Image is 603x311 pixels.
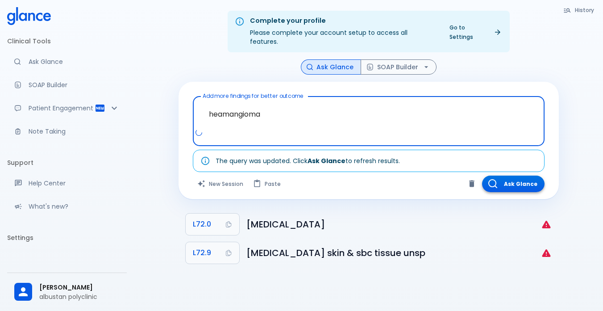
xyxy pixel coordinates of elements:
[216,153,400,169] div: The query was updated. Click to refresh results.
[7,98,127,118] div: Patient Reports & Referrals
[186,214,239,235] button: Copy Code L72.0 to clipboard
[29,104,95,113] p: Patient Engagement
[193,176,249,192] button: Clears all inputs and results.
[7,52,127,71] a: Moramiz: Find ICD10AM codes instantly
[199,100,538,128] textarea: heamangioma
[7,197,127,216] div: Recent updates and feature releases
[186,242,239,264] button: Copy Code L72.9 to clipboard
[250,13,437,50] div: Please complete your account setup to access all features.
[301,59,361,75] button: Ask Glance
[308,156,345,165] strong: Ask Glance
[29,127,120,136] p: Note Taking
[7,173,127,193] a: Get help from our support team
[7,277,127,307] div: [PERSON_NAME]albustan polyclinic
[246,246,541,260] h6: Follicular cyst of skin and subcutaneous tissue, unspecified
[7,30,127,52] li: Clinical Tools
[249,176,286,192] button: Paste from clipboard
[39,292,120,301] p: albustan polyclinic
[465,177,478,190] button: Clear
[29,202,120,211] p: What's new?
[559,4,599,17] button: History
[361,59,437,75] button: SOAP Builder
[29,80,120,89] p: SOAP Builder
[7,122,127,141] a: Advanced note-taking
[193,218,211,231] span: L72.0
[7,152,127,173] li: Support
[444,21,506,43] a: Go to Settings
[250,16,437,26] div: Complete your profile
[29,57,120,66] p: Ask Glance
[203,92,304,100] label: Add more findings for better outcome
[246,217,541,231] h6: Epidermal cyst
[541,219,552,230] svg: L72.0: Cosmetic is uncovered by the CHI medical policy, 2022
[7,227,127,248] li: Settings
[7,75,127,95] a: Docugen: Compose a clinical documentation in seconds
[193,247,211,259] span: L72.9
[482,176,545,192] button: Ask Glance
[541,248,552,258] svg: L72.9: Cosmetic is uncovered by the CHI medical policy, 2022
[29,179,120,188] p: Help Center
[39,283,120,292] span: [PERSON_NAME]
